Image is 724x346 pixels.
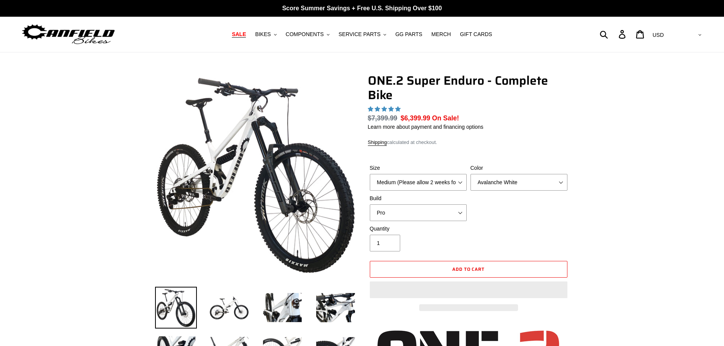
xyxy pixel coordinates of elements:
[428,29,455,39] a: MERCH
[604,26,623,43] input: Search
[460,31,492,38] span: GIFT CARDS
[339,31,380,38] span: SERVICE PARTS
[370,225,467,233] label: Quantity
[370,164,467,172] label: Size
[232,31,246,38] span: SALE
[157,75,355,273] img: ONE.2 Super Enduro - Complete Bike
[251,29,280,39] button: BIKES
[368,114,398,122] s: $7,399.99
[368,139,569,146] div: calculated at checkout.
[452,265,485,273] span: Add to cart
[456,29,496,39] a: GIFT CARDS
[228,29,250,39] a: SALE
[391,29,426,39] a: GG PARTS
[368,106,402,112] span: 5.00 stars
[395,31,422,38] span: GG PARTS
[315,287,356,329] img: Load image into Gallery viewer, ONE.2 Super Enduro - Complete Bike
[286,31,324,38] span: COMPONENTS
[282,29,333,39] button: COMPONENTS
[155,287,197,329] img: Load image into Gallery viewer, ONE.2 Super Enduro - Complete Bike
[368,139,387,146] a: Shipping
[255,31,271,38] span: BIKES
[208,287,250,329] img: Load image into Gallery viewer, ONE.2 Super Enduro - Complete Bike
[21,22,116,46] img: Canfield Bikes
[335,29,390,39] button: SERVICE PARTS
[471,164,567,172] label: Color
[401,114,430,122] span: $6,399.99
[432,113,459,123] span: On Sale!
[261,287,303,329] img: Load image into Gallery viewer, ONE.2 Super Enduro - Complete Bike
[368,124,483,130] a: Learn more about payment and financing options
[370,261,567,278] button: Add to cart
[370,194,467,202] label: Build
[368,73,569,103] h1: ONE.2 Super Enduro - Complete Bike
[431,31,451,38] span: MERCH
